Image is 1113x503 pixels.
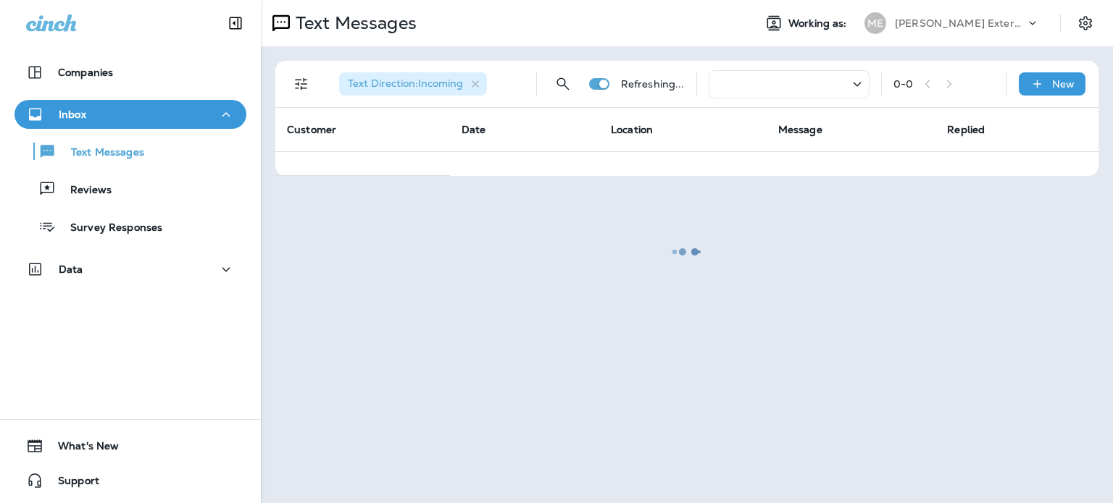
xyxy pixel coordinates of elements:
span: What's New [43,440,119,457]
button: Support [14,466,246,495]
button: What's New [14,431,246,460]
p: Survey Responses [56,221,162,235]
button: Data [14,255,246,284]
p: Reviews [56,184,112,198]
p: Data [59,263,83,275]
p: Text Messages [57,146,144,160]
button: Survey Responses [14,211,246,242]
p: New [1052,78,1075,90]
span: Support [43,475,99,492]
p: Inbox [59,109,86,120]
button: Reviews [14,174,246,204]
p: Companies [58,67,113,78]
button: Companies [14,58,246,87]
button: Text Messages [14,136,246,166]
button: Collapse Sidebar [215,9,256,38]
button: Inbox [14,100,246,129]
